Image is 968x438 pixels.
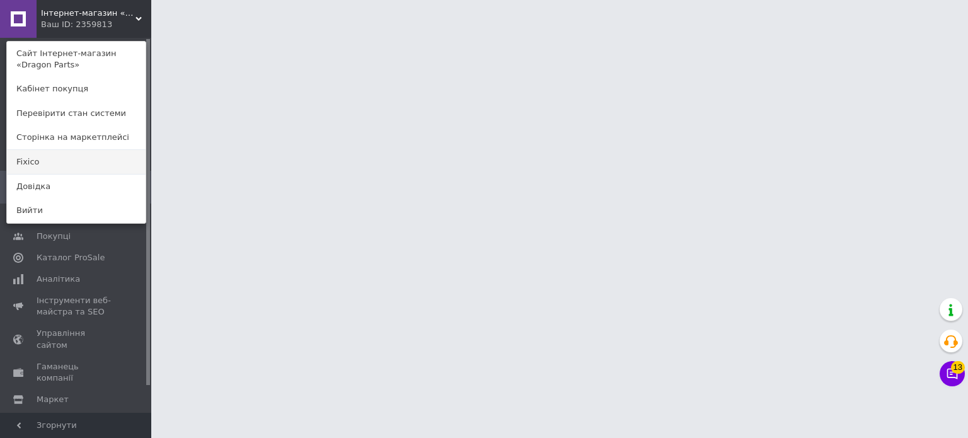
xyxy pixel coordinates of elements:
span: Каталог ProSale [37,252,105,263]
a: Сайт Інтернет-магазин «Dragon Parts» [7,42,146,77]
span: Управління сайтом [37,328,117,350]
span: Інтернет-магазин «Dragon Parts» [41,8,135,19]
span: Покупці [37,231,71,242]
a: Fixico [7,150,146,174]
a: Сторінка на маркетплейсі [7,125,146,149]
span: Гаманець компанії [37,361,117,384]
a: Перевірити стан системи [7,101,146,125]
a: Довідка [7,175,146,199]
span: Інструменти веб-майстра та SEO [37,295,117,318]
a: Кабінет покупця [7,77,146,101]
span: Аналітика [37,274,80,285]
div: Ваш ID: 2359813 [41,19,94,30]
span: 13 [951,361,965,374]
a: Вийти [7,199,146,222]
span: Маркет [37,394,69,405]
button: Чат з покупцем13 [940,361,965,386]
